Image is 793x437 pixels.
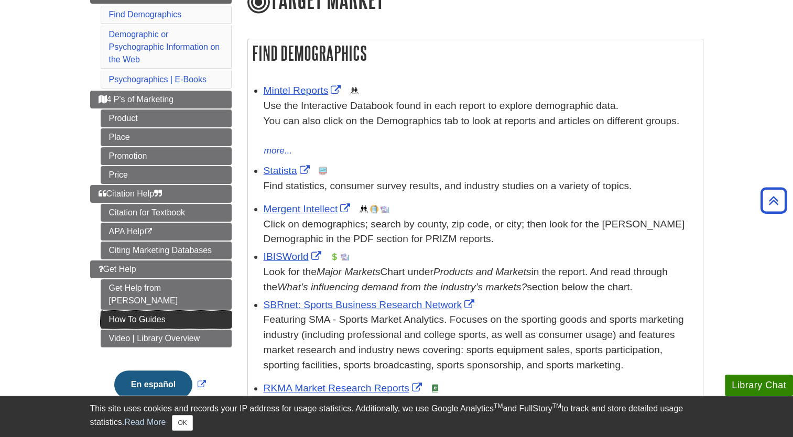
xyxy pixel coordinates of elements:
a: Video | Library Overview [101,330,232,347]
div: Use the Interactive Databook found in each report to explore demographic data. You can also click... [264,99,698,144]
a: Citation for Textbook [101,204,232,222]
a: APA Help [101,223,232,241]
img: Demographics [360,205,368,213]
div: This site uses cookies and records your IP address for usage statistics. Additionally, we use Goo... [90,402,703,431]
a: Link opens in new window [264,299,477,310]
i: What’s influencing demand from the industry’s markets? [277,281,527,292]
i: Products and Markets [433,266,531,277]
span: Citation Help [99,189,162,198]
img: e-Book [431,384,439,392]
a: Psychographics | E-Books [109,75,207,84]
a: Link opens in new window [264,383,425,394]
a: Find Demographics [109,10,182,19]
a: Promotion [101,147,232,165]
img: Financial Report [330,253,339,261]
a: Price [101,166,232,184]
a: Citing Marketing Databases [101,242,232,259]
a: Get Help [90,260,232,278]
i: This link opens in a new window [144,228,153,235]
span: 4 P's of Marketing [99,95,174,104]
a: Link opens in new window [264,203,353,214]
img: Industry Report [341,253,349,261]
p: Find statistics, consumer survey results, and industry studies on a variety of topics. [264,179,698,194]
a: Place [101,128,232,146]
div: Look for the Chart under in the report. And read through the section below the chart. [264,265,698,295]
a: Demographic or Psychographic Information on the Web [109,30,220,64]
img: Statistics [319,167,327,175]
a: Back to Top [757,193,790,207]
a: Product [101,110,232,127]
button: Library Chat [725,375,793,396]
a: How To Guides [101,311,232,329]
img: Demographics [350,86,359,95]
button: Close [172,415,192,431]
a: Read More [124,418,166,427]
p: Featuring SMA - Sports Market Analytics. Focuses on the sporting goods and sports marketing indus... [264,312,698,373]
button: more... [264,144,293,158]
a: Link opens in new window [112,380,209,389]
h2: Find Demographics [248,39,703,67]
i: Major Markets [317,266,381,277]
img: Company Information [370,205,378,213]
sup: TM [552,402,561,410]
a: 4 P's of Marketing [90,91,232,108]
button: En español [114,370,192,399]
div: Click on demographics; search by county, zip code, or city; then look for the [PERSON_NAME] Demog... [264,217,698,247]
a: Citation Help [90,185,232,203]
a: Link opens in new window [264,85,344,96]
span: Get Help [99,265,136,274]
sup: TM [494,402,503,410]
img: Industry Report [381,205,389,213]
a: Link opens in new window [264,251,324,262]
a: Get Help from [PERSON_NAME] [101,279,232,310]
a: Link opens in new window [264,165,312,176]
